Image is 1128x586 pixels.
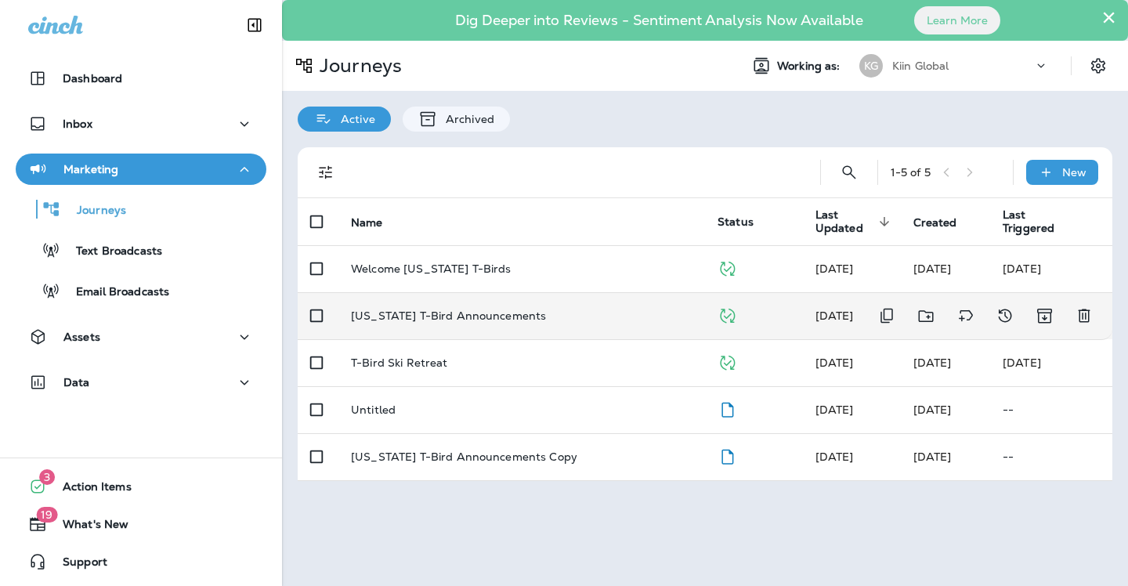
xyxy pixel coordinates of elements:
p: Text Broadcasts [60,244,162,259]
button: Search Journeys [833,157,865,188]
span: Created [913,215,978,230]
span: Josh Naidoo [815,403,854,417]
p: Marketing [63,163,118,175]
button: Move to folder [910,300,942,332]
span: Name [351,216,383,230]
p: New [1062,166,1086,179]
span: Landon Pitcher [815,356,854,370]
button: Marketing [16,154,266,185]
p: Archived [438,113,494,125]
span: Published [718,260,737,274]
span: Frank Carreno [815,450,854,464]
span: Draft [718,401,737,415]
p: [US_STATE] T-Bird Announcements Copy [351,450,577,463]
p: Welcome [US_STATE] T-Birds [351,262,512,275]
span: Name [351,215,403,230]
p: Active [333,113,375,125]
button: Inbox [16,108,266,139]
p: Kiin Global [892,60,949,72]
button: Text Broadcasts [16,233,266,266]
p: Inbox [63,118,92,130]
p: Untitled [351,403,396,416]
button: 19What's New [16,508,266,540]
span: What's New [47,518,128,537]
span: Zapier [815,262,854,276]
p: Assets [63,331,100,343]
span: Status [718,215,754,229]
td: [DATE] [990,245,1112,292]
p: Dig Deeper into Reviews - Sentiment Analysis Now Available [410,18,909,23]
button: Close [1101,5,1116,30]
button: 3Action Items [16,471,266,502]
span: 19 [36,507,57,523]
span: Landon Pitcher [913,356,952,370]
p: [US_STATE] T-Bird Announcements [351,309,546,322]
span: Last Triggered [1003,208,1075,235]
p: -- [1003,403,1100,416]
button: Delete [1068,300,1100,332]
p: Journeys [61,204,126,219]
button: Settings [1084,52,1112,80]
span: Draft [718,448,737,462]
div: 1 - 5 of 5 [891,166,931,179]
span: Landon Pitcher [815,309,854,323]
p: Email Broadcasts [60,285,169,300]
p: T-Bird Ski Retreat [351,356,448,369]
button: Journeys [16,193,266,226]
span: Published [718,354,737,368]
span: 3 [39,469,55,485]
button: Learn More [914,6,1000,34]
span: Support [47,555,107,574]
button: Duplicate [871,300,902,332]
button: Data [16,367,266,398]
span: Landon Pitcher [913,262,952,276]
button: Collapse Sidebar [233,9,277,41]
button: View Changelog [989,300,1021,332]
span: Last Triggered [1003,208,1054,235]
p: Data [63,376,90,389]
span: Action Items [47,480,132,499]
p: -- [1003,450,1100,463]
button: Filters [310,157,342,188]
span: Last Updated [815,208,874,235]
button: Add tags [950,300,982,332]
button: Archive [1029,300,1061,332]
span: Created [913,216,957,230]
span: Josh Naidoo [913,403,952,417]
button: Dashboard [16,63,266,94]
button: Email Broadcasts [16,274,266,307]
p: Journeys [313,54,402,78]
span: Published [718,307,737,321]
button: Support [16,546,266,577]
span: Last Updated [815,208,895,235]
span: Working as: [777,60,844,73]
span: Frank Carreno [913,450,952,464]
p: Dashboard [63,72,122,85]
div: KG [859,54,883,78]
td: [DATE] [990,339,1112,386]
button: Assets [16,321,266,353]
